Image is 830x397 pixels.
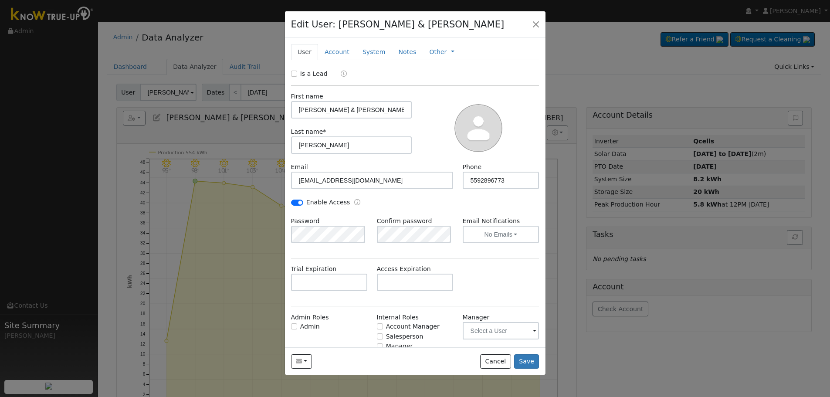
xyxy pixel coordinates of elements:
[377,265,431,274] label: Access Expiration
[354,198,360,208] a: Enable Access
[377,343,383,349] input: Manager
[306,198,350,207] label: Enable Access
[300,69,328,78] label: Is a Lead
[291,127,326,136] label: Last name
[291,354,312,369] button: etraider2@gmail.com
[291,163,308,172] label: Email
[386,332,423,341] label: Salesperson
[291,217,320,226] label: Password
[480,354,511,369] button: Cancel
[386,342,413,351] label: Manager
[291,265,337,274] label: Trial Expiration
[291,92,323,101] label: First name
[463,217,539,226] label: Email Notifications
[463,313,490,322] label: Manager
[291,44,318,60] a: User
[463,226,539,243] button: No Emails
[291,17,505,31] h4: Edit User: [PERSON_NAME] & [PERSON_NAME]
[377,313,419,322] label: Internal Roles
[334,69,347,79] a: Lead
[291,313,329,322] label: Admin Roles
[386,322,440,331] label: Account Manager
[463,163,482,172] label: Phone
[377,217,432,226] label: Confirm password
[300,322,320,331] label: Admin
[377,323,383,329] input: Account Manager
[514,354,539,369] button: Save
[356,44,392,60] a: System
[392,44,423,60] a: Notes
[323,128,326,135] span: Required
[429,48,447,57] a: Other
[291,323,297,329] input: Admin
[463,322,539,339] input: Select a User
[318,44,356,60] a: Account
[291,71,297,77] input: Is a Lead
[377,333,383,339] input: Salesperson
